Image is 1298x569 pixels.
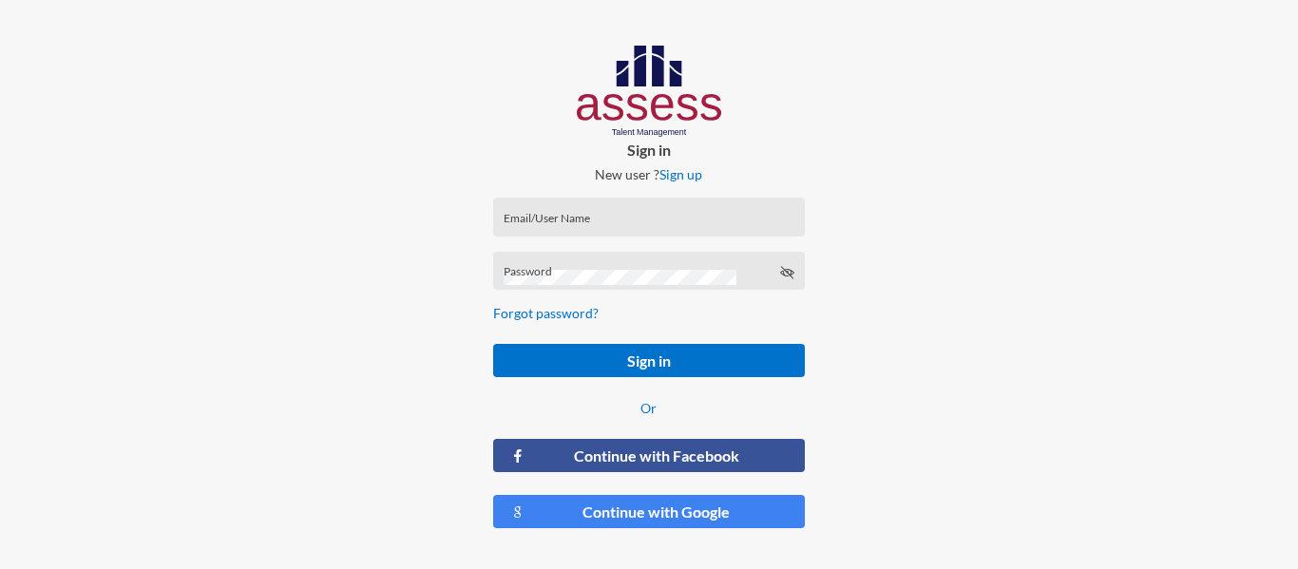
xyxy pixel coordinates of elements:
[577,46,722,137] img: AssessLogoo.svg
[493,344,804,377] button: Sign in
[478,141,819,159] p: Sign in
[493,495,804,528] button: Continue with Google
[659,166,702,182] a: Sign up
[493,400,804,416] p: Or
[478,166,819,182] p: New user ?
[493,305,599,321] a: Forgot password?
[493,439,804,472] button: Continue with Facebook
